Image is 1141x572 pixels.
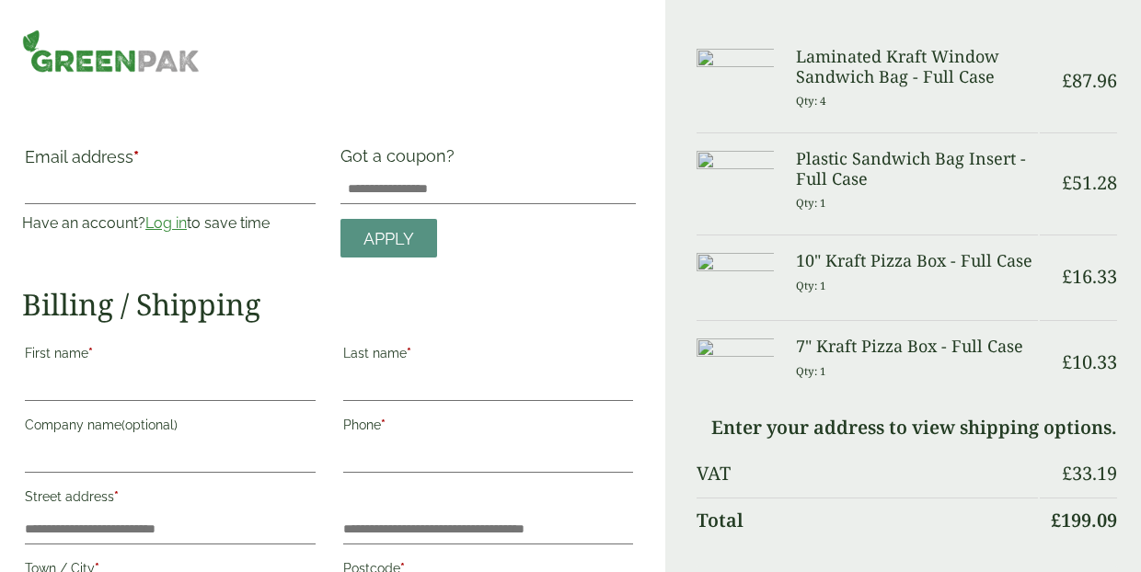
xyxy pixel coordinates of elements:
[25,340,316,372] label: First name
[1062,349,1072,374] span: £
[1062,170,1117,195] bdi: 51.28
[25,412,316,443] label: Company name
[796,196,826,210] small: Qty: 1
[22,287,636,322] h2: Billing / Shipping
[1062,264,1117,289] bdi: 16.33
[22,29,200,73] img: GreenPak Supplies
[343,412,634,443] label: Phone
[1062,170,1072,195] span: £
[88,346,93,360] abbr: required
[1062,349,1117,374] bdi: 10.33
[1062,264,1072,289] span: £
[1051,508,1061,532] span: £
[363,229,414,249] span: Apply
[340,146,462,175] label: Got a coupon?
[343,340,634,372] label: Last name
[796,364,826,378] small: Qty: 1
[340,219,437,258] a: Apply
[697,498,1038,543] th: Total
[381,418,386,432] abbr: required
[121,418,178,432] span: (optional)
[796,47,1038,86] h3: Laminated Kraft Window Sandwich Bag - Full Case
[796,279,826,292] small: Qty: 1
[1062,461,1072,486] span: £
[22,212,318,235] p: Have an account? to save time
[796,337,1038,357] h3: 7" Kraft Pizza Box - Full Case
[796,251,1038,271] h3: 10" Kraft Pizza Box - Full Case
[145,214,187,232] a: Log in
[25,149,316,175] label: Email address
[796,149,1038,189] h3: Plastic Sandwich Bag Insert - Full Case
[697,406,1117,450] td: Enter your address to view shipping options.
[796,94,826,108] small: Qty: 4
[1062,461,1117,486] bdi: 33.19
[1062,68,1117,93] bdi: 87.96
[25,484,316,515] label: Street address
[697,452,1038,496] th: VAT
[1062,68,1072,93] span: £
[407,346,411,360] abbr: required
[1051,508,1117,532] bdi: 199.09
[114,489,119,504] abbr: required
[133,147,139,166] abbr: required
